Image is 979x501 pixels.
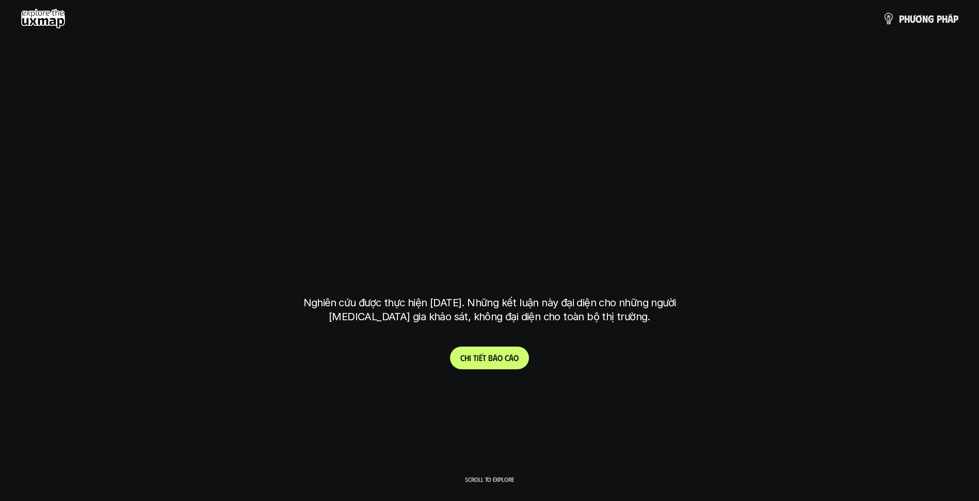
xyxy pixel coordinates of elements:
span: c [505,353,509,363]
span: o [513,353,519,363]
span: ơ [916,13,922,24]
span: p [953,13,958,24]
span: p [937,13,942,24]
span: g [928,13,934,24]
span: á [493,353,497,363]
a: Chitiếtbáocáo [450,347,529,369]
span: i [469,353,471,363]
span: t [483,353,486,363]
p: Scroll to explore [465,476,514,483]
span: h [942,13,948,24]
span: n [922,13,928,24]
h6: Kết quả nghiên cứu [454,132,533,144]
span: b [488,353,493,363]
h1: tại [GEOGRAPHIC_DATA] [306,235,673,278]
span: h [904,13,910,24]
span: i [477,353,479,363]
span: o [497,353,503,363]
span: C [460,353,464,363]
span: á [509,353,513,363]
span: p [899,13,904,24]
h1: phạm vi công việc của [301,153,678,197]
span: á [948,13,953,24]
p: Nghiên cứu được thực hiện [DATE]. Những kết luận này đại diện cho những người [MEDICAL_DATA] gia ... [296,296,683,324]
span: t [473,353,477,363]
a: phươngpháp [882,8,958,29]
span: h [464,353,469,363]
span: ư [910,13,916,24]
span: ế [479,353,483,363]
